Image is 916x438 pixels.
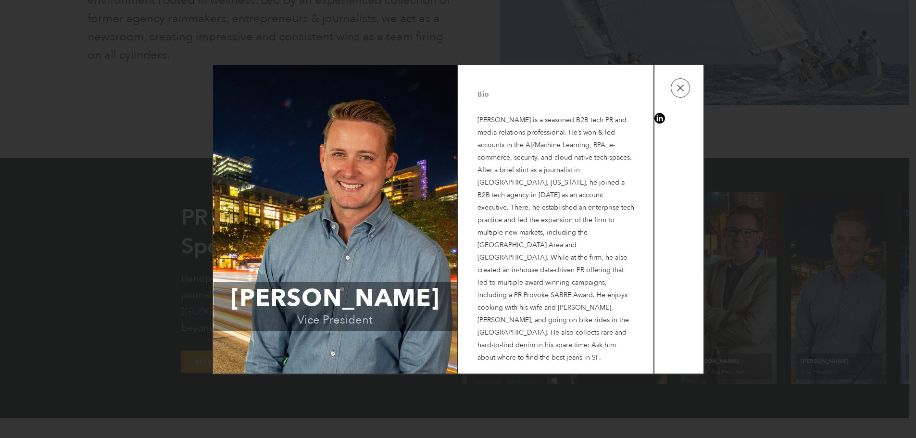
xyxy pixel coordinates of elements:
span: Vice President [213,314,457,331]
button: Close [671,78,690,98]
a: View on linkedin [654,113,665,124]
p: [PERSON_NAME] is a seasoned B2B tech PR and media relations professional. He’s won & led accounts... [477,100,634,364]
span: [PERSON_NAME] [213,282,457,314]
mark: Bio [477,89,489,99]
